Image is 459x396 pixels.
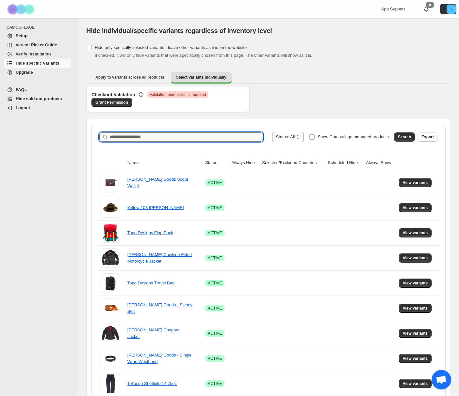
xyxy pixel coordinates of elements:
[403,381,428,386] span: View variants
[127,230,173,235] a: Topo Designs Flap Pack
[447,5,456,14] span: Avatar with initials I
[171,72,232,84] button: Select variants individually
[421,134,434,140] span: Export
[399,329,432,338] button: View variants
[16,96,62,101] span: Hide sold out products
[4,94,71,103] a: Hide sold out products
[423,6,430,12] a: 0
[399,379,432,388] button: View variants
[150,92,206,97] span: Validation permission is required
[403,306,428,311] span: View variants
[208,306,222,311] span: ACTIVE
[127,177,188,188] a: [PERSON_NAME] Goods Scout Wallet
[399,279,432,288] button: View variants
[95,100,128,105] span: Grant Permission
[403,331,428,336] span: View variants
[403,356,428,361] span: View variants
[432,370,451,389] div: Open chat
[16,105,30,110] span: Logout
[399,304,432,313] button: View variants
[326,156,364,170] th: Scheduled Hide
[208,381,222,386] span: ACTIVE
[95,53,312,58] span: If checked, it will only hide variants that were specifically chosen from this page. The other va...
[403,230,428,236] span: View variants
[4,68,71,77] a: Upgrade
[5,0,38,18] img: Camouflage
[403,205,428,210] span: View variants
[16,70,33,75] span: Upgrade
[399,354,432,363] button: View variants
[426,2,434,8] div: 0
[403,255,428,261] span: View variants
[101,349,120,368] img: Tanner Goods - Single Wrap Wristband
[418,132,438,142] button: Export
[208,281,222,286] span: ACTIVE
[127,302,192,314] a: [PERSON_NAME] Goods - Skinny Belt
[16,87,27,92] span: FAQs
[101,223,120,243] img: Topo Designs Flap Pack
[208,356,222,361] span: ACTIVE
[4,85,71,94] a: FAQs
[451,7,451,11] text: I
[7,25,74,30] span: CAMOUFLAGE
[398,134,411,140] span: Search
[95,45,247,50] span: Hide only spefically selected variants - leave other variants as it is on the website
[127,327,180,339] a: [PERSON_NAME] Chopper Jacket
[16,42,57,47] span: Variant Picker Guide
[90,72,170,83] button: Apply to variants across all products
[208,205,222,210] span: ACTIVE
[229,156,260,170] th: Always Hide
[91,91,135,98] h3: Checkout Validation
[399,203,432,212] button: View variants
[4,50,71,59] a: Verify Installation
[440,4,456,14] button: Avatar with initials I
[16,33,27,38] span: Setup
[127,381,177,386] a: Tellason Sheffield 14.75oz
[4,103,71,113] a: Logout
[101,324,120,343] img: Vanson Leathers Chopper Jacket
[364,156,397,170] th: Always Show
[125,156,203,170] th: Name
[127,252,192,264] a: [PERSON_NAME] Cowhide Fitted Motorcycle Jacket
[260,156,326,170] th: Selected/Excluded Countries
[4,31,71,40] a: Setup
[394,132,415,142] button: Search
[203,156,229,170] th: Status
[95,75,164,80] span: Apply to variants across all products
[318,134,389,139] span: Show Camouflage managed products
[399,178,432,187] button: View variants
[208,331,222,336] span: ACTIVE
[399,228,432,237] button: View variants
[403,281,428,286] span: View variants
[208,255,222,261] span: ACTIVE
[101,248,120,268] img: Schott Cowhide Fitted Motorcycle Jacket
[176,75,226,80] span: Select variants individually
[399,253,432,263] button: View variants
[16,52,51,56] span: Verify Installation
[16,61,59,66] span: Hide specific variants
[208,230,222,236] span: ACTIVE
[127,281,175,285] a: Topo Designs Travel Bag
[127,353,192,364] a: [PERSON_NAME] Goods - Single Wrap Wristband
[127,205,184,210] a: Yellow 108 [PERSON_NAME]
[381,7,405,11] span: App Support
[208,180,222,185] span: ACTIVE
[86,27,272,34] span: Hide individual/specific variants regardless of inventory level
[101,298,120,318] img: Tanner Goods - Skinny Belt
[4,40,71,50] a: Variant Picker Guide
[91,98,132,107] a: Grant Permission
[4,59,71,68] a: Hide specific variants
[403,180,428,185] span: View variants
